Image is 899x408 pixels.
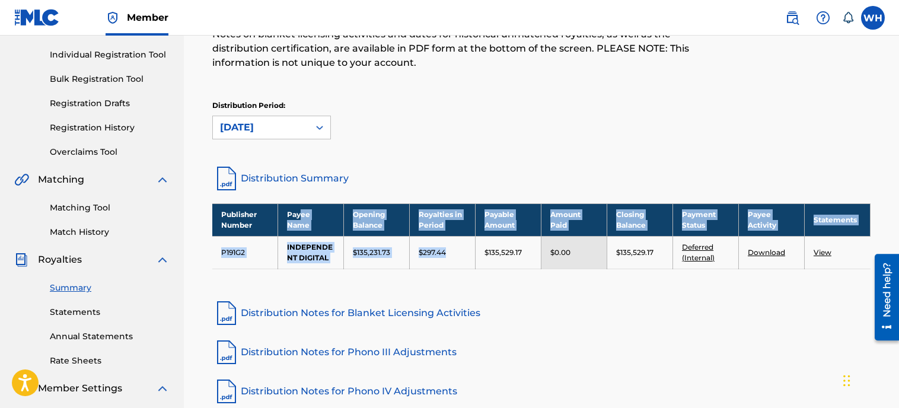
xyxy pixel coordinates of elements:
[344,203,410,236] th: Opening Balance
[866,250,899,345] iframe: Resource Center
[212,100,331,111] p: Distribution Period:
[484,247,522,258] p: $135,529.17
[14,9,60,26] img: MLC Logo
[50,355,170,367] a: Rate Sheets
[50,97,170,110] a: Registration Drafts
[212,377,871,406] a: Distribution Notes for Phono IV Adjustments
[419,247,446,258] p: $297.44
[127,11,168,24] span: Member
[814,248,831,257] a: View
[278,203,344,236] th: Payee Name
[50,202,170,214] a: Matching Tool
[840,351,899,408] div: Widżet czatu
[673,203,739,236] th: Payment Status
[50,330,170,343] a: Annual Statements
[739,203,805,236] th: Payee Activity
[212,338,871,366] a: Distribution Notes for Phono III Adjustments
[106,11,120,25] img: Top Rightsholder
[816,11,830,25] img: help
[155,381,170,396] img: expand
[14,173,29,187] img: Matching
[840,351,899,408] iframe: Chat Widget
[811,6,835,30] div: Help
[50,226,170,238] a: Match History
[607,203,673,236] th: Closing Balance
[616,247,653,258] p: $135,529.17
[50,146,170,158] a: Overclaims Tool
[212,164,241,193] img: distribution-summary-pdf
[50,49,170,61] a: Individual Registration Tool
[212,299,871,327] a: Distribution Notes for Blanket Licensing Activities
[50,73,170,85] a: Bulk Registration Tool
[14,253,28,267] img: Royalties
[410,203,476,236] th: Royalties in Period
[842,12,854,24] div: Notifications
[38,381,122,396] span: Member Settings
[212,27,719,70] p: Notes on blanket licensing activities and dates for historical unmatched royalties, as well as th...
[804,203,870,236] th: Statements
[212,164,871,193] a: Distribution Summary
[50,122,170,134] a: Registration History
[278,236,344,269] td: INDEPENDENT DIGITAL
[212,377,241,406] img: pdf
[780,6,804,30] a: Public Search
[50,282,170,294] a: Summary
[212,299,241,327] img: pdf
[38,253,82,267] span: Royalties
[476,203,541,236] th: Payable Amount
[212,203,278,236] th: Publisher Number
[682,243,715,262] a: Deferred (Internal)
[38,173,84,187] span: Matching
[155,253,170,267] img: expand
[212,338,241,366] img: pdf
[212,236,278,269] td: P191G2
[541,203,607,236] th: Amount Paid
[861,6,885,30] div: User Menu
[785,11,799,25] img: search
[748,248,785,257] a: Download
[550,247,570,258] p: $0.00
[155,173,170,187] img: expand
[50,306,170,318] a: Statements
[220,120,302,135] div: [DATE]
[353,247,390,258] p: $135,231.73
[843,363,850,399] div: Przeciągnij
